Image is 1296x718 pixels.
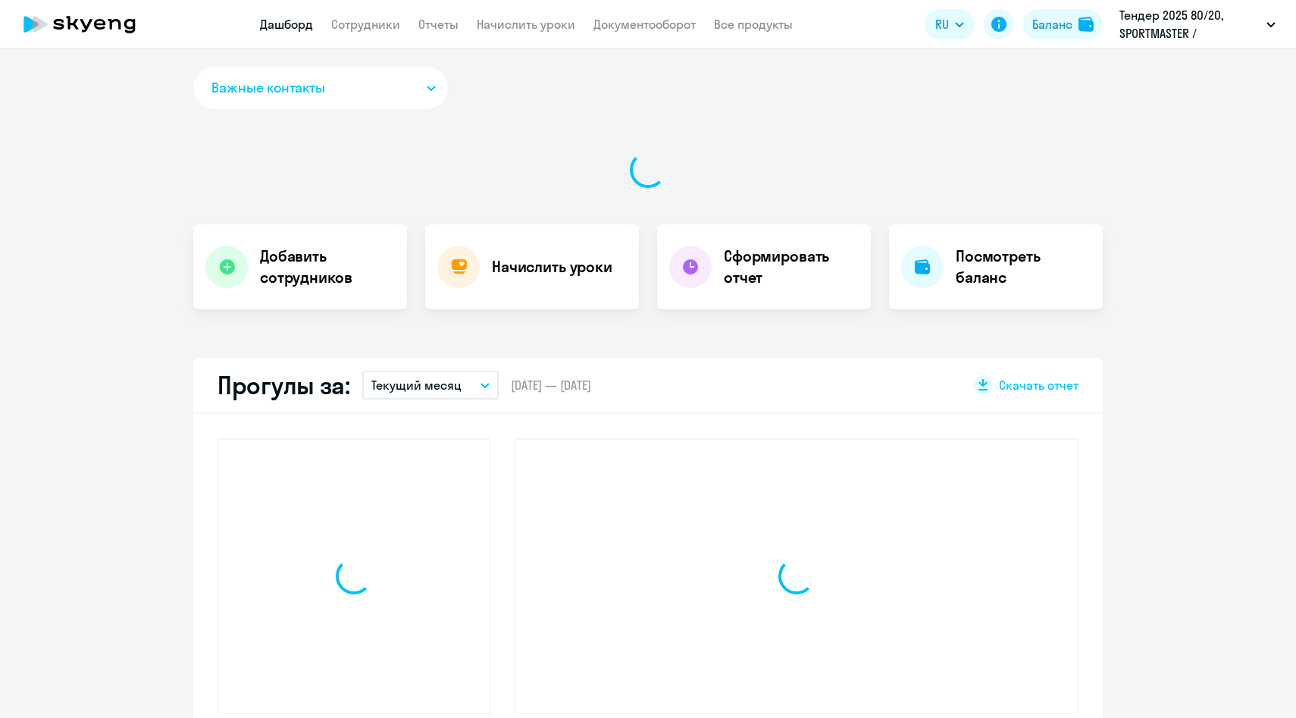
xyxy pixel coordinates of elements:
h2: Прогулы за: [218,370,350,400]
h4: Посмотреть баланс [956,246,1091,288]
span: Скачать отчет [999,377,1078,393]
p: Текущий месяц [371,376,462,394]
button: Важные контакты [193,67,448,109]
div: Баланс [1032,15,1072,33]
a: Сотрудники [331,17,400,32]
h4: Начислить уроки [492,256,612,277]
a: Документооборот [593,17,696,32]
a: Отчеты [418,17,459,32]
a: Начислить уроки [477,17,575,32]
button: Тендер 2025 80/20, SPORTMASTER / Спортмастер [1112,6,1283,42]
span: [DATE] — [DATE] [511,377,591,393]
button: RU [925,9,975,39]
span: Важные контакты [211,78,325,98]
h4: Сформировать отчет [724,246,859,288]
span: RU [935,15,949,33]
h4: Добавить сотрудников [260,246,395,288]
button: Текущий месяц [362,371,499,400]
img: balance [1078,17,1094,32]
a: Все продукты [714,17,793,32]
a: Дашборд [260,17,313,32]
button: Балансbalance [1023,9,1103,39]
p: Тендер 2025 80/20, SPORTMASTER / Спортмастер [1119,6,1260,42]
